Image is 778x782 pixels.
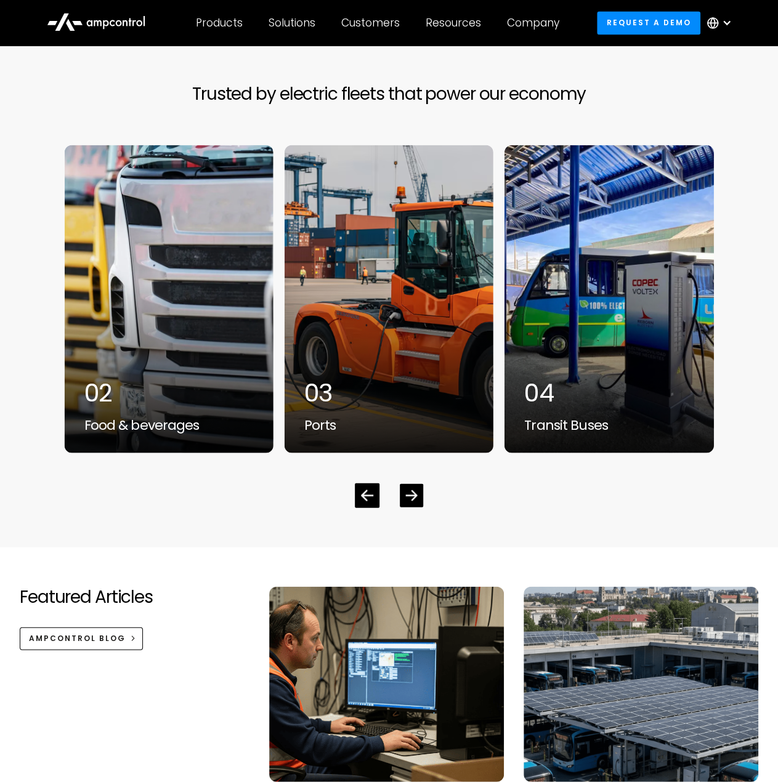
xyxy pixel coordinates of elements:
a: eletric terminal tractor at port03Ports [284,144,494,453]
a: 02Food & beverages [63,144,274,453]
div: Customers [341,16,400,30]
div: Solutions [269,16,315,30]
div: Company [507,16,559,30]
a: EV bus operation with AI and software04Transit Buses [504,144,714,453]
a: Ampcontrol Blog [20,627,143,650]
div: Ports [304,417,474,433]
div: Products [196,16,243,30]
div: Next slide [400,483,423,507]
div: 4 / 7 [504,144,714,453]
div: Resources [426,16,481,30]
a: Request a demo [597,11,700,34]
div: Transit Buses [524,417,694,433]
h2: Trusted by electric fleets that power our economy [192,84,586,105]
h2: Featured Articles [20,586,153,607]
div: 03 [304,377,474,407]
div: Food & beverages [84,417,253,433]
div: 2 / 7 [63,144,274,453]
div: 3 / 7 [284,144,494,453]
div: 04 [524,377,694,407]
div: Previous slide [355,483,379,507]
div: Ampcontrol Blog [29,632,126,643]
div: 02 [84,377,253,407]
